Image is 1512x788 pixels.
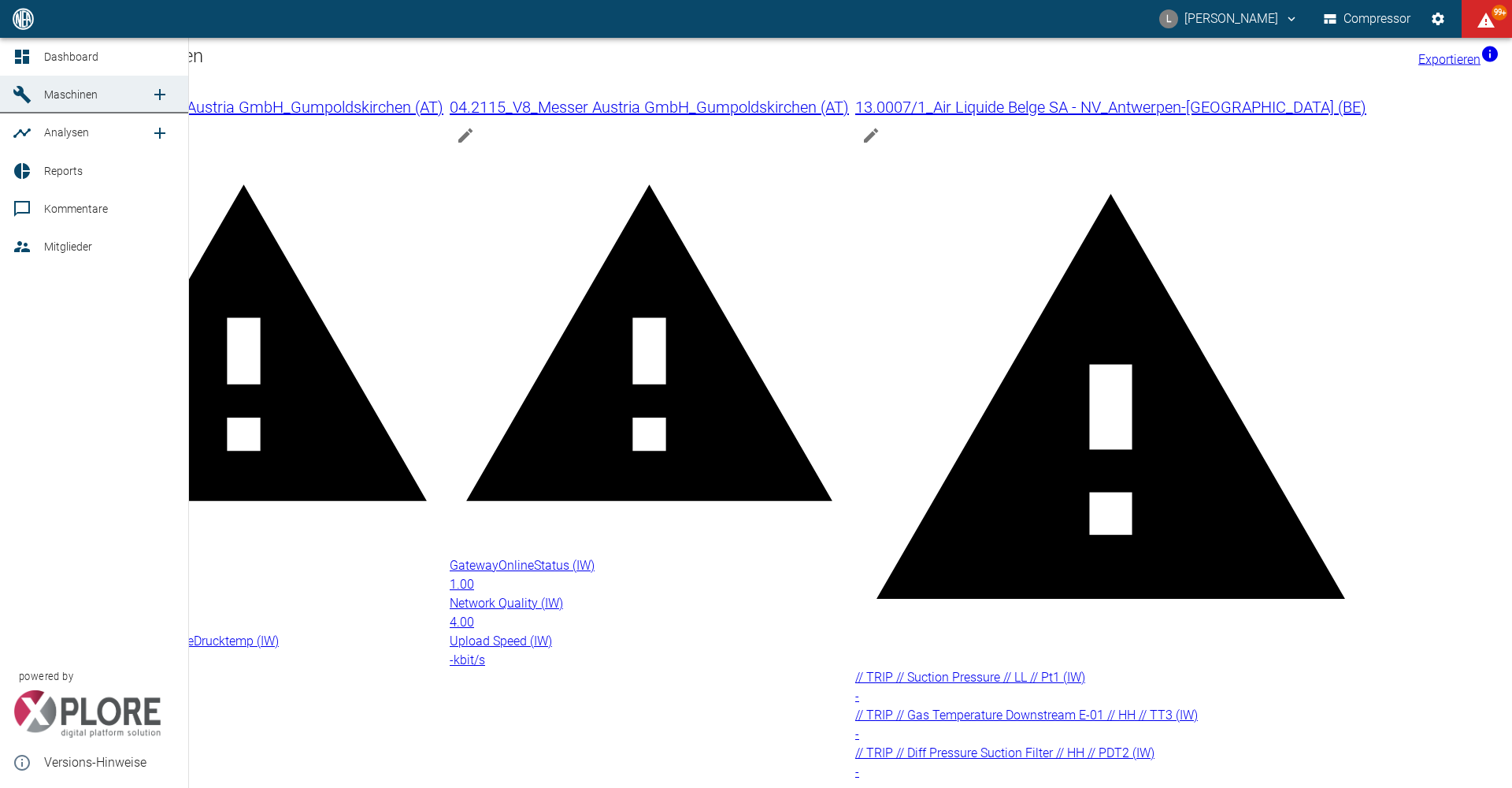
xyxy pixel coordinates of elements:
[13,690,161,738] img: Xplore Logo
[855,727,859,742] span: -
[11,8,35,29] img: logo
[450,558,595,573] span: GatewayOnlineStatus (IW)
[450,596,563,611] span: Network Quality (IW)
[44,50,98,63] span: Dashboard
[450,95,849,670] a: 04.2115_V8_Messer Austria GmbH_Gumpoldskirchen (AT)edit machineGatewayOnlineStatus (IW)1.00Networ...
[855,120,887,151] button: edit machine
[44,165,83,177] span: Reports
[19,669,73,684] span: powered by
[450,652,454,667] span: -
[1157,5,1301,33] button: luca.corigliano@neuman-esser.com
[44,88,98,101] span: Maschinen
[44,126,89,139] span: Analysen
[1424,5,1452,33] button: Einstellungen
[450,634,552,649] span: Upload Speed (IW)
[450,120,481,151] button: edit machine
[855,708,1198,723] span: // TRIP // Gas Temperature Downstream E-01 // HH // TT3 (IW)
[855,95,1366,782] a: 13.0007/1_Air Liquide Belge SA - NV_Antwerpen-[GEOGRAPHIC_DATA] (BE)edit machine// TRIP // Suctio...
[855,745,1154,760] span: // TRIP // Diff Pressure Suction Filter // HH // PDT2 (IW)
[44,753,176,772] span: Versions-Hinweise
[855,670,1085,685] span: // TRIP // Suction Pressure // LL // Pt1 (IW)
[855,689,859,704] span: -
[1418,51,1499,66] a: Exportieren
[450,577,474,592] span: 1.00
[454,652,485,667] span: kbit/s
[450,615,474,630] span: 4.00
[1321,5,1414,33] button: Compressor
[44,240,92,253] span: Mitglieder
[855,764,859,779] span: -
[1492,5,1507,20] span: 99+
[44,98,443,117] span: 02.2294_V7_Messer Austria GmbH_Gumpoldskirchen (AT)
[450,98,849,117] span: 04.2115_V8_Messer Austria GmbH_Gumpoldskirchen (AT)
[44,95,443,670] a: 02.2294_V7_Messer Austria GmbH_Gumpoldskirchen (AT)edit machineÖl 1. Stufe_min (IW)-0.03barÖl 2. ...
[44,203,108,215] span: Kommentare
[144,79,176,110] a: new /machines
[44,44,1512,69] h1: Aktuelle Maschinen
[855,98,1366,117] span: 13.0007/1_Air Liquide Belge SA - NV_Antwerpen-[GEOGRAPHIC_DATA] (BE)
[144,117,176,149] a: new /analyses/list/0
[1159,9,1178,28] div: L
[1480,44,1499,63] svg: Jetzt mit HF Export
